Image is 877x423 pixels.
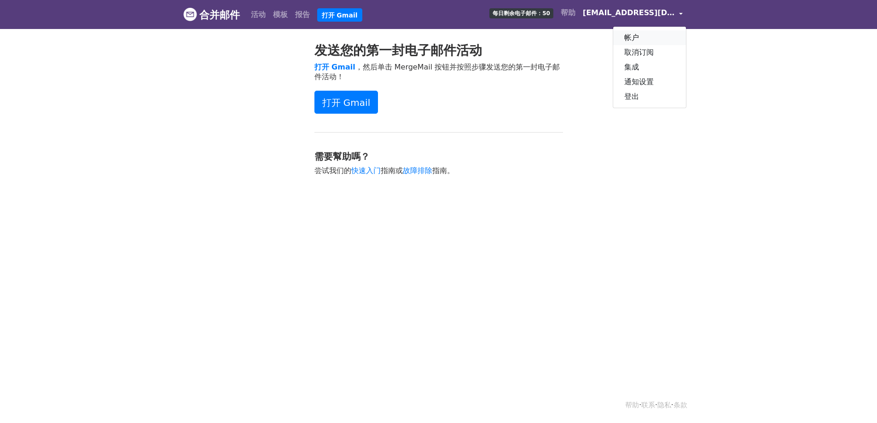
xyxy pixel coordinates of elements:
[351,166,381,175] a: 快速入门
[314,166,351,175] font: 尝试我们的
[831,379,877,423] iframe: 聊天小工具
[314,63,355,71] a: 打开 Gmail
[317,8,362,22] a: 打开 Gmail
[291,6,314,24] a: 报告
[657,401,671,409] a: 隐私
[624,48,654,57] font: 取消订阅
[561,8,575,17] font: 帮助
[624,63,639,71] font: 集成
[624,92,639,101] font: 登出
[269,6,291,24] a: 模板
[486,4,557,22] a: 每日剩余电子邮件：50
[624,77,654,86] font: 通知设置
[314,43,482,58] font: 发送您的第一封电子邮件活动
[403,166,432,175] a: 故障排除
[295,10,310,19] font: 报告
[671,401,674,409] font: ·
[674,401,687,409] a: 条款
[579,4,687,25] a: [EMAIL_ADDRESS][DOMAIN_NAME]
[273,10,288,19] font: 模板
[247,6,269,24] a: 活动
[199,9,240,21] font: 合并邮件
[322,11,358,18] font: 打开 Gmail
[251,10,266,19] font: 活动
[613,26,686,108] div: [EMAIL_ADDRESS][DOMAIN_NAME]
[613,45,686,60] a: 取消订阅
[432,166,454,175] font: 指南。
[655,401,657,409] font: ·
[493,10,550,17] font: 每日剩余电子邮件：50
[641,401,655,409] a: 联系
[613,75,686,89] a: 通知设置
[583,8,726,17] font: [EMAIL_ADDRESS][DOMAIN_NAME]
[314,151,370,162] font: 需要幫助嗎？
[183,7,197,21] img: MergeMail 徽标
[613,30,686,45] a: 帐户
[314,91,378,114] a: 打开 Gmail
[381,166,403,175] font: 指南或
[322,97,371,108] font: 打开 Gmail
[613,89,686,104] a: 登出
[183,5,240,24] a: 合并邮件
[557,4,579,22] a: 帮助
[639,401,641,409] font: ·
[625,401,639,409] a: 帮助
[314,63,560,81] font: ，然后单击 MergeMail 按钮并按照步骤发送您的第一封电子邮件活动！
[613,60,686,75] a: 集成
[624,33,639,42] font: 帐户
